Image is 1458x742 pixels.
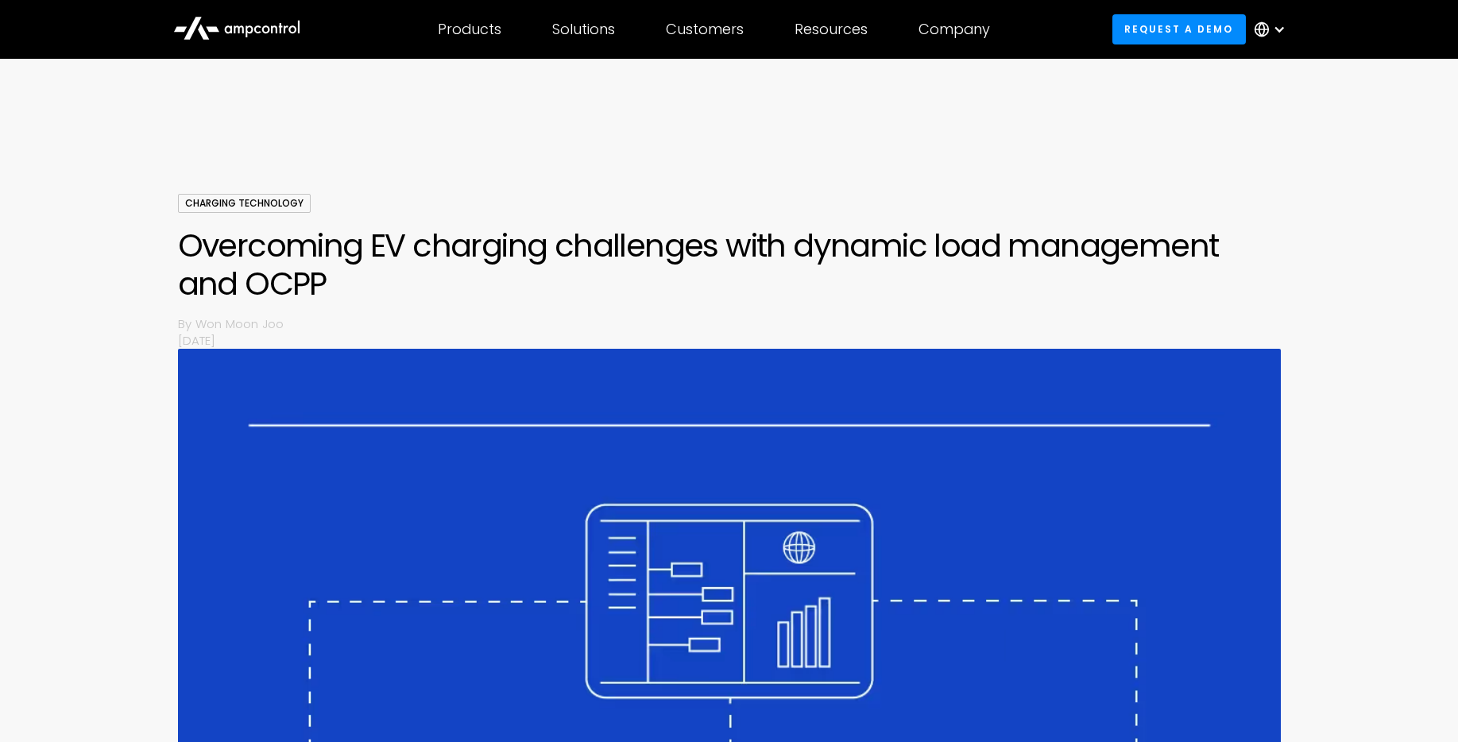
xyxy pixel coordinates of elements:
[552,21,615,38] div: Solutions
[666,21,744,38] div: Customers
[178,194,311,213] div: Charging Technology
[178,226,1281,303] h1: Overcoming EV charging challenges with dynamic load management and OCPP
[178,315,195,332] p: By
[795,21,868,38] div: Resources
[195,315,1281,332] p: Won Moon Joo
[1112,14,1246,44] a: Request a demo
[919,21,990,38] div: Company
[438,21,501,38] div: Products
[178,332,1281,349] p: [DATE]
